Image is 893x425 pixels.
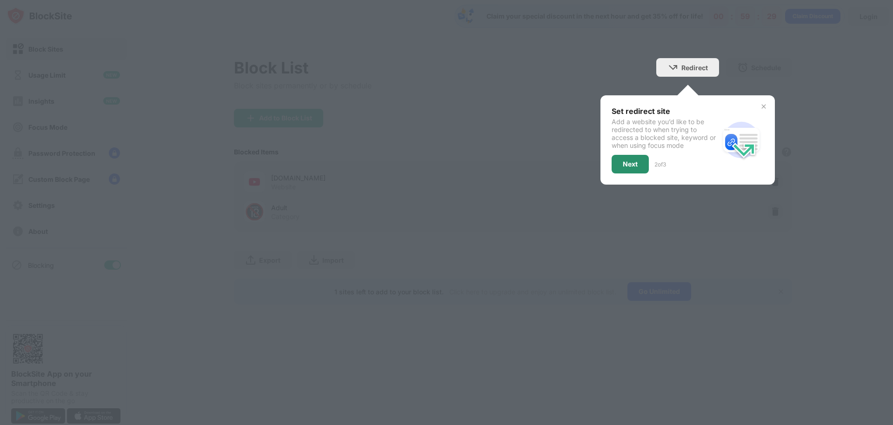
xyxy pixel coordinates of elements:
[681,64,708,72] div: Redirect
[623,160,638,168] div: Next
[612,118,719,149] div: Add a website you’d like to be redirected to when trying to access a blocked site, keyword or whe...
[760,103,767,110] img: x-button.svg
[654,161,666,168] div: 2 of 3
[612,106,719,116] div: Set redirect site
[719,118,764,162] img: redirect.svg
